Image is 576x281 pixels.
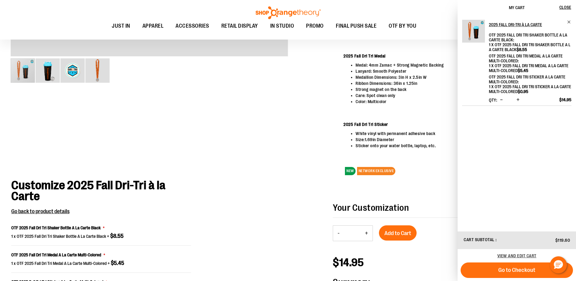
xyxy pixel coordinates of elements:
[255,6,322,19] img: Shop Orangetheory
[264,19,300,33] a: IN STUDIO
[489,42,571,52] span: 1 x OTF 2025 Fall Dri Tri Shaker Bottle A La Carte Black
[356,143,565,149] li: Sticker onto your water bottle, laptop, etc.
[333,203,409,213] strong: Your Customization
[518,89,528,94] span: $0.95
[111,260,124,266] span: $5.45
[356,86,565,92] li: Strong magnet on the back
[333,256,364,269] span: $14.95
[11,252,101,257] span: OTF 2025 Fall Dri Tri Medal A La Carte Multi-Colored
[270,19,294,33] span: IN STUDIO
[489,33,570,42] dt: OTF 2025 Fall Dri Tri Shaker Bottle A La Carte Black
[36,58,60,83] img: 2025 Fall Dri-Tri à la Carte
[11,208,70,214] span: Go back to product details
[356,130,565,137] li: White vinyl with permanent adhesive back
[110,233,124,239] span: $8.55
[383,19,422,33] a: OTF BY YOU
[60,58,85,83] div: image 3 of 4
[343,122,388,127] strong: 2025 Fall Dri Tri Sticker
[176,19,209,33] span: ACCESSORIES
[60,58,85,83] img: 2025 Fall Dri-Tri à la Carte
[550,256,567,273] button: Hello, have a question? Let’s chat.
[36,58,60,83] div: image 2 of 4
[518,68,528,73] span: $5.45
[555,238,570,243] span: $119.60
[169,19,215,33] a: ACCESSORIES
[11,58,36,83] div: image 1 of 4
[360,226,373,241] button: Increase product quantity
[489,20,571,29] a: 2025 Fall Dri-Tri à la Carte
[464,237,495,242] span: Cart Subtotal
[489,75,570,84] dt: OTF 2025 Fall Dri Tri Sticker A La Carte Multi-Colored
[499,97,504,103] button: Decrease product quantity
[356,62,565,68] li: Medal: 4mm Zamac + Strong Magnetic Backing
[136,19,170,33] a: APPAREL
[306,19,324,33] span: PROMO
[516,47,527,52] span: $8.55
[343,54,386,58] strong: 2025 Fall Dri Tri Medal
[142,19,164,33] span: APPAREL
[567,20,571,24] a: Remove item
[379,225,417,241] button: Add to Cart
[356,80,565,86] li: Ribbon Dimensions: 36in x 1.25in
[300,19,330,33] a: PROMO
[357,167,396,175] span: NETWORK EXCLUSIVE
[509,5,525,10] span: My Cart
[356,137,565,143] li: Size:1.69in Diameter
[330,19,383,33] a: FINAL PUSH SALE
[489,54,570,63] dt: OTF 2025 Fall Dri Tri Medal A La Carte Multi-Colored
[344,226,360,241] input: Product quantity
[384,230,411,237] span: Add to Cart
[389,19,416,33] span: OTF BY YOU
[215,19,264,33] a: RETAIL DISPLAY
[85,58,110,83] img: 2025 Fall Dri-Tri à la Carte
[11,208,70,216] button: Go back to product details
[112,19,130,33] span: JUST IN
[497,253,537,258] a: View and edit cart
[515,97,521,103] button: Increase product quantity
[107,261,124,266] span: +
[559,5,571,10] span: Close
[107,234,124,239] span: +
[356,99,565,105] li: Color: Multicolor
[11,178,165,203] span: Customize 2025 Fall Dri-Tri à la Carte
[462,20,485,47] a: 2025 Fall Dri-Tri à la Carte
[462,20,571,106] li: Product
[85,58,110,83] div: image 4 of 4
[345,167,356,175] span: NEW
[106,19,136,33] a: JUST IN
[11,234,106,239] span: 1 x OTF 2025 Fall Dri Tri Shaker Bottle A La Carte Black
[333,226,344,241] button: Decrease product quantity
[461,262,573,278] button: Go to Checkout
[11,261,107,266] span: 1 x OTF 2025 Fall Dri Tri Medal A La Carte Multi-Colored
[489,98,497,102] label: Qty
[336,19,377,33] span: FINAL PUSH SALE
[489,20,563,29] h2: 2025 Fall Dri-Tri à la Carte
[559,97,571,102] span: $14.95
[356,92,565,99] li: Care: Spot clean only
[462,20,485,43] img: 2025 Fall Dri-Tri à la Carte
[221,19,258,33] span: RETAIL DISPLAY
[356,68,565,74] li: Lanyard: Smooth Polyester
[489,84,571,94] span: 1 x OTF 2025 Fall Dri Tri Sticker A La Carte Multi-Colored
[356,74,565,80] li: Medallion Dimensions: 3in H x 2.5in W
[11,225,101,230] span: OTF 2025 Fall Dri Tri Shaker Bottle A La Carte Black
[489,63,568,73] span: 1 x OTF 2025 Fall Dri Tri Medal A La Carte Multi-Colored
[498,267,535,273] span: Go to Checkout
